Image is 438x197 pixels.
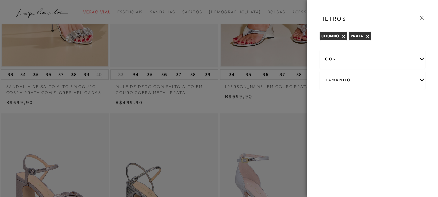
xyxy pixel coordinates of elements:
button: CHUMBO Close [341,34,345,39]
h3: FILTROS [319,15,346,23]
div: Tamanho [320,71,425,89]
div: cor [320,50,425,68]
button: PRATA Close [366,34,369,39]
span: PRATA [351,34,363,38]
span: CHUMBO [321,34,339,38]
